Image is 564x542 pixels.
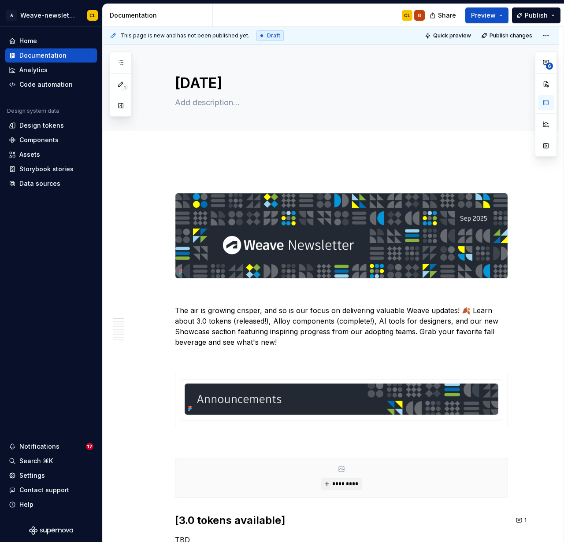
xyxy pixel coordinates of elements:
[5,483,97,497] button: Contact support
[19,165,74,173] div: Storybook stories
[425,7,462,23] button: Share
[19,51,67,60] div: Documentation
[6,10,17,21] div: A
[525,11,548,20] span: Publish
[110,11,209,20] div: Documentation
[471,11,496,20] span: Preview
[7,107,59,114] div: Design system data
[5,439,97,454] button: Notifications17
[5,147,97,162] a: Assets
[490,32,532,39] span: Publish changes
[5,498,97,512] button: Help
[120,32,249,39] span: This page is new and has not been published yet.
[19,471,45,480] div: Settings
[433,32,471,39] span: Quick preview
[175,193,508,278] img: fb06ac35-8b6a-4032-895b-b5ae60f3c1ee.png
[465,7,508,23] button: Preview
[20,11,77,20] div: Weave-newsletter
[438,11,456,20] span: Share
[524,517,527,524] span: 1
[513,514,531,527] button: 1
[175,513,508,527] h2: [3.0 tokens available]
[404,12,410,19] div: CL
[175,305,508,347] p: The air is growing crisper, and so is our focus on delivering valuable Weave updates! 🍂 Learn abo...
[19,179,60,188] div: Data sources
[5,468,97,483] a: Settings
[173,73,506,94] textarea: [DATE]
[512,7,560,23] button: Publish
[422,29,475,42] button: Quick preview
[5,77,97,92] a: Code automation
[121,84,128,91] span: 1
[5,34,97,48] a: Home
[5,63,97,77] a: Analytics
[5,133,97,147] a: Components
[479,29,536,42] button: Publish changes
[19,80,73,89] div: Code automation
[19,66,48,74] div: Analytics
[19,37,37,45] div: Home
[5,48,97,63] a: Documentation
[5,454,97,468] button: Search ⌘K
[267,32,280,39] span: Draft
[19,500,33,509] div: Help
[19,150,40,159] div: Assets
[19,486,69,494] div: Contact support
[19,442,59,451] div: Notifications
[19,457,53,465] div: Search ⌘K
[5,118,97,133] a: Design tokens
[2,6,100,25] button: AWeave-newsletterCL
[5,177,97,191] a: Data sources
[89,12,96,19] div: CL
[5,162,97,176] a: Storybook stories
[19,121,64,130] div: Design tokens
[29,526,73,535] svg: Supernova Logo
[19,136,59,144] div: Components
[86,443,93,450] span: 17
[418,12,421,19] div: G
